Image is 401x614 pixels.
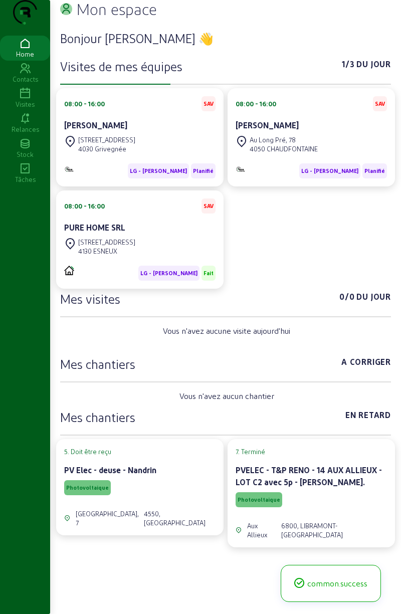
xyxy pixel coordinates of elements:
[364,167,385,174] span: Planifié
[356,291,391,307] span: Du jour
[250,144,318,153] div: 4050 CHAUDFONTAINE
[375,100,385,107] span: SAV
[76,509,139,527] div: [GEOGRAPHIC_DATA], 7
[301,167,358,174] span: LG - [PERSON_NAME]
[341,356,391,372] span: A corriger
[356,58,391,74] span: Du jour
[60,409,135,425] h3: Mes chantiers
[64,99,105,108] div: 08:00 - 16:00
[60,30,391,46] h3: Bonjour [PERSON_NAME] 👋
[64,465,156,475] cam-card-title: PV Elec - deuse - Nandrin
[64,166,74,172] img: Monitoring et Maintenance
[236,166,246,172] img: Monitoring et Maintenance
[204,270,214,277] span: Fait
[144,509,216,527] div: 4550, [GEOGRAPHIC_DATA]
[66,484,109,491] span: Photovoltaique
[179,390,274,402] span: Vous n'avez aucun chantier
[64,120,127,130] cam-card-title: [PERSON_NAME]
[193,167,214,174] span: Planifié
[64,223,125,232] cam-card-title: PURE HOME SRL
[64,201,105,211] div: 08:00 - 16:00
[236,447,387,456] cam-card-tag: 7. Terminé
[163,325,290,337] span: Vous n'avez aucune visite aujourd'hui
[64,266,74,275] img: PVELEC
[281,521,387,539] div: 6800, LIBRAMONT-[GEOGRAPHIC_DATA]
[78,247,135,256] div: 4130 ESNEUX
[247,521,276,539] div: Aux Allieux
[345,409,391,425] span: En retard
[60,356,135,372] h3: Mes chantiers
[250,135,318,144] div: Au Long Pré, 78
[60,58,182,74] h3: Visites de mes équipes
[236,465,382,487] cam-card-title: PVELEC - T&P RENO - 14 AUX ALLIEUX - LOT C2 avec 5p - [PERSON_NAME].
[293,577,368,589] div: common.success
[204,202,214,210] span: SAV
[342,58,354,74] span: 1/3
[78,144,135,153] div: 4030 Grivegnée
[204,100,214,107] span: SAV
[238,496,280,503] span: Photovoltaique
[78,238,135,247] div: [STREET_ADDRESS]
[60,291,120,307] h3: Mes visites
[64,447,216,456] cam-card-tag: 5. Doit être reçu
[78,135,135,144] div: [STREET_ADDRESS]
[140,270,197,277] span: LG - [PERSON_NAME]
[236,99,276,108] div: 08:00 - 16:00
[339,291,354,307] span: 0/0
[236,120,299,130] cam-card-title: [PERSON_NAME]
[130,167,187,174] span: LG - [PERSON_NAME]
